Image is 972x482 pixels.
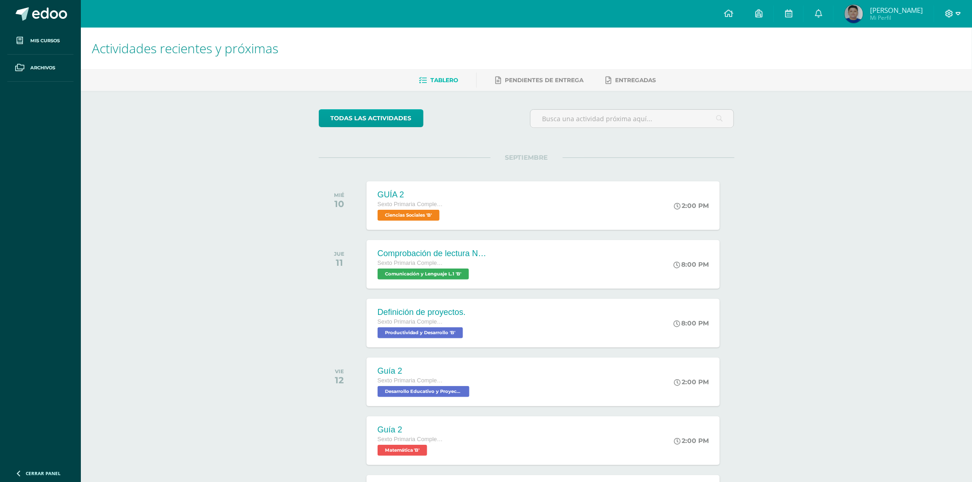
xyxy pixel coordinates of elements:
[378,260,446,266] span: Sexto Primaria Complementaria
[615,77,656,84] span: Entregadas
[505,77,583,84] span: Pendientes de entrega
[378,269,469,280] span: Comunicación y Lenguaje L.1 'B'
[378,190,446,200] div: GUÍA 2
[378,436,446,443] span: Sexto Primaria Complementaria
[605,73,656,88] a: Entregadas
[673,260,709,269] div: 8:00 PM
[7,55,73,82] a: Archivos
[334,192,345,198] div: MIÉ
[419,73,458,88] a: Tablero
[378,308,466,317] div: Definición de proyectos.
[491,153,563,162] span: SEPTIEMBRE
[430,77,458,84] span: Tablero
[319,109,424,127] a: todas las Actividades
[7,28,73,55] a: Mis cursos
[531,110,734,128] input: Busca una actividad próxima aquí...
[870,6,923,15] span: [PERSON_NAME]
[92,39,278,57] span: Actividades recientes y próximas
[870,14,923,22] span: Mi Perfil
[334,198,345,209] div: 10
[335,375,344,386] div: 12
[674,378,709,386] div: 2:00 PM
[378,319,446,325] span: Sexto Primaria Complementaria
[334,257,345,268] div: 11
[378,425,446,435] div: Guía 2
[378,386,469,397] span: Desarrollo Educativo y Proyecto de Vida 'B'
[495,73,583,88] a: Pendientes de entrega
[845,5,863,23] img: 57a48d8702f892de463ac40911e205c9.png
[378,210,440,221] span: Ciencias Sociales 'B'
[378,249,488,258] div: Comprobación de lectura No.3 (Parcial).
[335,368,344,375] div: VIE
[30,37,60,45] span: Mis cursos
[673,319,709,327] div: 8:00 PM
[378,445,427,456] span: Matemática 'B'
[334,251,345,257] div: JUE
[378,327,463,338] span: Productividad y Desarrollo 'B'
[378,201,446,207] span: Sexto Primaria Complementaria
[378,366,472,376] div: Guía 2
[674,437,709,445] div: 2:00 PM
[378,377,446,384] span: Sexto Primaria Complementaria
[26,470,61,476] span: Cerrar panel
[30,64,55,72] span: Archivos
[674,202,709,210] div: 2:00 PM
